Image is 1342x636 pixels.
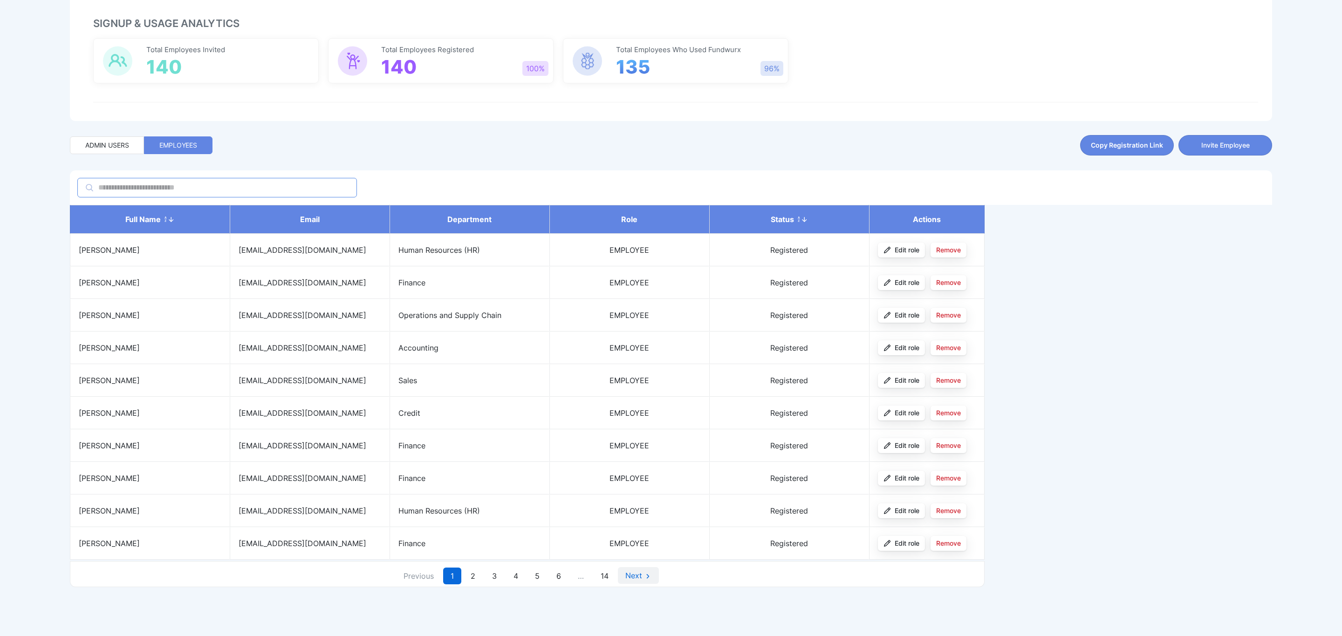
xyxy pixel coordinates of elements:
[931,503,966,518] button: Remove
[878,340,925,355] button: Edit role
[381,46,474,54] span: Total Employees Registered
[239,343,366,352] span: [EMAIL_ADDRESS][DOMAIN_NAME]
[931,471,966,486] button: Remove
[878,406,925,420] button: Edit role
[895,408,919,418] span: Edit role
[79,408,140,418] span: [PERSON_NAME]
[549,527,709,560] td: EMPLOYEE
[549,234,709,266] td: EMPLOYEE
[1080,135,1174,156] button: Copy Registration Link
[239,539,366,548] span: [EMAIL_ADDRESS][DOMAIN_NAME]
[79,474,140,483] span: [PERSON_NAME]
[760,61,783,76] div: 96%
[709,332,869,364] td: Registered
[936,506,961,515] span: Remove
[146,56,182,78] div: 140
[931,536,966,551] button: Remove
[398,214,541,225] div: Department
[239,214,381,225] div: Email
[931,373,966,388] button: Remove
[239,376,366,385] span: [EMAIL_ADDRESS][DOMAIN_NAME]
[709,494,869,527] td: Registered
[1178,135,1272,156] button: Invite Employee
[396,570,659,580] nav: Pagination
[718,214,860,225] div: Status
[931,308,966,323] button: Remove
[390,397,549,429] td: Credit
[895,506,919,515] span: Edit role
[79,343,140,352] span: [PERSON_NAME]
[895,539,919,548] span: Edit role
[396,568,441,584] span: Previous
[936,376,961,385] span: Remove
[593,568,616,584] a: Page 14
[616,46,741,54] span: Total Employees Who Used Fundwurx
[1201,141,1250,150] span: Invite Employee
[570,568,591,584] span: …
[936,311,961,320] span: Remove
[239,408,366,418] span: [EMAIL_ADDRESS][DOMAIN_NAME]
[931,406,966,420] button: Remove
[381,56,417,78] div: 140
[506,568,526,584] a: Page 4
[878,373,925,388] button: Edit role
[709,266,869,299] td: Registered
[390,364,549,397] td: Sales
[79,311,140,320] span: [PERSON_NAME]
[527,568,547,584] a: Page 5
[549,397,709,429] td: EMPLOYEE
[709,299,869,332] td: Registered
[146,46,225,54] span: Total Employees Invited
[936,539,961,548] span: Remove
[390,494,549,527] td: Human Resources (HR)
[79,214,221,225] div: Full Name
[549,266,709,299] td: EMPLOYEE
[485,568,504,584] a: Page 3
[239,278,366,287] span: [EMAIL_ADDRESS][DOMAIN_NAME]
[878,438,925,453] button: Edit role
[390,299,549,332] td: Operations and Supply Chain
[931,243,966,257] button: Remove
[709,527,869,560] td: Registered
[390,234,549,266] td: Human Resources (HR)
[895,343,919,352] span: Edit role
[85,141,129,150] div: Admin users
[895,245,919,255] span: Edit role
[936,441,961,450] span: Remove
[239,245,366,255] span: [EMAIL_ADDRESS][DOMAIN_NAME]
[522,61,548,76] div: 100%
[878,243,925,257] button: Edit role
[878,308,925,323] button: Edit role
[936,343,961,352] span: Remove
[549,494,709,527] td: EMPLOYEE
[878,471,925,486] button: Edit role
[931,340,966,355] button: Remove
[549,462,709,494] td: EMPLOYEE
[936,278,961,287] span: Remove
[936,408,961,418] span: Remove
[159,141,197,150] div: Employees
[618,567,659,584] a: Next Page
[931,275,966,290] button: Remove
[895,376,919,385] span: Edit role
[549,332,709,364] td: EMPLOYEE
[895,474,919,483] span: Edit role
[878,275,925,290] button: Edit role
[79,245,140,255] span: [PERSON_NAME]
[549,568,568,584] a: Page 6...
[936,474,961,483] span: Remove
[390,429,549,462] td: Finance
[709,397,869,429] td: Registered
[878,536,925,551] button: Edit role
[878,503,925,518] button: Edit role
[549,299,709,332] td: EMPLOYEE
[895,311,919,320] span: Edit role
[1091,141,1163,150] span: Copy Registration Link
[709,429,869,462] td: Registered
[239,441,366,450] span: [EMAIL_ADDRESS][DOMAIN_NAME]
[390,527,549,560] td: Finance
[549,429,709,462] td: EMPLOYEE
[878,214,976,225] div: Actions
[79,376,140,385] span: [PERSON_NAME]
[931,438,966,453] button: Remove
